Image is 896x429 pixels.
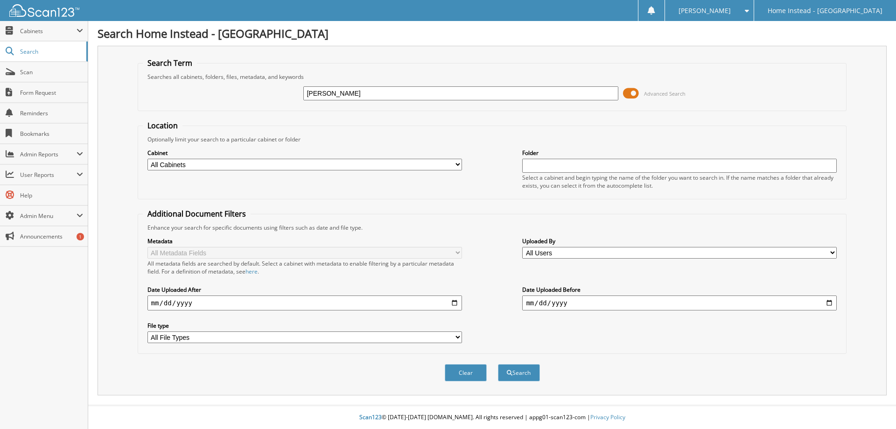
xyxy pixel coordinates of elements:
label: Metadata [147,237,462,245]
span: Cabinets [20,27,77,35]
span: Scan [20,68,83,76]
div: Enhance your search for specific documents using filters such as date and file type. [143,224,842,232]
label: Folder [522,149,837,157]
label: Date Uploaded After [147,286,462,294]
span: Help [20,191,83,199]
label: Cabinet [147,149,462,157]
span: Reminders [20,109,83,117]
img: scan123-logo-white.svg [9,4,79,17]
h1: Search Home Instead - [GEOGRAPHIC_DATA] [98,26,887,41]
label: File type [147,322,462,330]
input: start [147,295,462,310]
legend: Location [143,120,182,131]
span: Search [20,48,82,56]
div: All metadata fields are searched by default. Select a cabinet with metadata to enable filtering b... [147,260,462,275]
a: here [245,267,258,275]
span: Announcements [20,232,83,240]
a: Privacy Policy [590,413,625,421]
span: Bookmarks [20,130,83,138]
span: Scan123 [359,413,382,421]
label: Date Uploaded Before [522,286,837,294]
button: Clear [445,364,487,381]
span: Advanced Search [644,90,686,97]
span: [PERSON_NAME] [679,8,731,14]
label: Uploaded By [522,237,837,245]
div: Searches all cabinets, folders, files, metadata, and keywords [143,73,842,81]
span: Admin Reports [20,150,77,158]
span: Home Instead - [GEOGRAPHIC_DATA] [768,8,882,14]
div: Optionally limit your search to a particular cabinet or folder [143,135,842,143]
input: end [522,295,837,310]
div: 1 [77,233,84,240]
span: User Reports [20,171,77,179]
div: © [DATE]-[DATE] [DOMAIN_NAME]. All rights reserved | appg01-scan123-com | [88,406,896,429]
span: Form Request [20,89,83,97]
legend: Search Term [143,58,197,68]
button: Search [498,364,540,381]
legend: Additional Document Filters [143,209,251,219]
span: Admin Menu [20,212,77,220]
div: Select a cabinet and begin typing the name of the folder you want to search in. If the name match... [522,174,837,190]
